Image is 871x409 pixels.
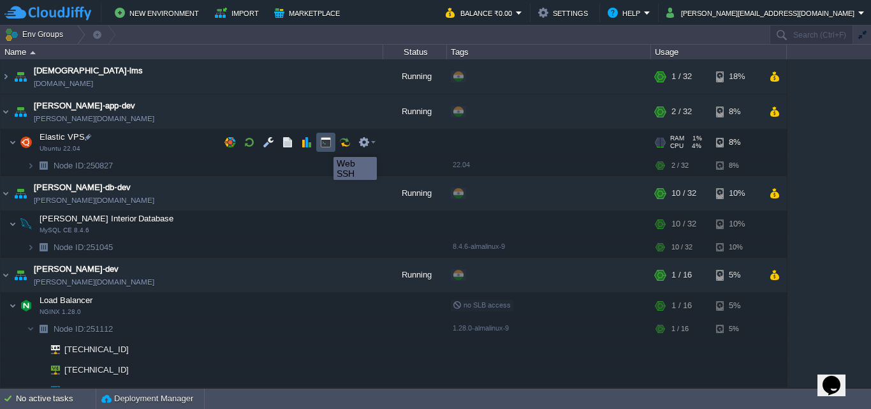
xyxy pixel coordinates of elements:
[27,237,34,257] img: AMDAwAAAACH5BAEAAAAALAAAAAABAAEAAAICRAEAOw==
[11,94,29,129] img: AMDAwAAAACH5BAEAAAAALAAAAAABAAEAAAICRAEAOw==
[671,176,696,211] div: 10 / 32
[453,301,511,309] span: no SLB access
[16,389,96,409] div: No active tasks
[383,94,447,129] div: Running
[716,59,758,94] div: 18%
[101,392,193,405] button: Deployment Manager
[274,5,344,20] button: Marketplace
[42,339,60,359] img: AMDAwAAAACH5BAEAAAAALAAAAAABAAEAAAICRAEAOw==
[52,323,115,334] a: Node ID:251112
[9,130,17,155] img: AMDAwAAAACH5BAEAAAAALAAAAAABAAEAAAICRAEAOw==
[671,258,692,292] div: 1 / 16
[34,64,143,77] a: [DEMOGRAPHIC_DATA]-lms
[716,156,758,175] div: 8%
[384,45,446,59] div: Status
[716,293,758,318] div: 5%
[608,5,644,20] button: Help
[337,158,374,179] div: Web SSH
[54,161,86,170] span: Node ID:
[9,211,17,237] img: AMDAwAAAACH5BAEAAAAALAAAAAABAAEAAAICRAEAOw==
[63,339,131,359] span: [TECHNICAL_ID]
[40,308,81,316] span: NGINX 1.28.0
[666,5,858,20] button: [PERSON_NAME][EMAIL_ADDRESS][DOMAIN_NAME]
[42,380,60,400] img: AMDAwAAAACH5BAEAAAAALAAAAAABAAEAAAICRAEAOw==
[538,5,592,20] button: Settings
[34,77,93,90] a: [DOMAIN_NAME]
[54,324,86,334] span: Node ID:
[52,160,115,171] a: Node ID:250827
[11,258,29,292] img: AMDAwAAAACH5BAEAAAAALAAAAAABAAEAAAICRAEAOw==
[716,258,758,292] div: 5%
[40,145,80,152] span: Ubuntu 22.04
[52,160,115,171] span: 250827
[38,132,87,142] a: Elastic VPSUbuntu 22.04
[40,227,89,234] span: MySQL CE 8.4.6
[63,385,109,395] a: Public IPv6
[453,242,505,250] span: 8.4.6-almalinux-9
[11,59,29,94] img: AMDAwAAAACH5BAEAAAAALAAAAAABAAEAAAICRAEAOw==
[34,194,154,207] span: [PERSON_NAME][DOMAIN_NAME]
[34,100,135,112] a: [PERSON_NAME]-app-dev
[38,214,175,223] a: [PERSON_NAME] Interior DatabaseMySQL CE 8.4.6
[38,295,94,306] span: Load Balancer
[453,324,509,332] span: 1.28.0-almalinux-9
[30,51,36,54] img: AMDAwAAAACH5BAEAAAAALAAAAAABAAEAAAICRAEAOw==
[17,211,35,237] img: AMDAwAAAACH5BAEAAAAALAAAAAABAAEAAAICRAEAOw==
[215,5,263,20] button: Import
[52,242,115,253] span: 251045
[34,360,42,380] img: AMDAwAAAACH5BAEAAAAALAAAAAABAAEAAAICRAEAOw==
[670,135,684,142] span: RAM
[671,237,692,257] div: 10 / 32
[716,130,758,155] div: 8%
[1,258,11,292] img: AMDAwAAAACH5BAEAAAAALAAAAAABAAEAAAICRAEAOw==
[671,156,689,175] div: 2 / 32
[34,237,52,257] img: AMDAwAAAACH5BAEAAAAALAAAAAABAAEAAAICRAEAOw==
[54,242,86,252] span: Node ID:
[27,319,34,339] img: AMDAwAAAACH5BAEAAAAALAAAAAABAAEAAAICRAEAOw==
[34,181,131,194] a: [PERSON_NAME]-db-dev
[383,176,447,211] div: Running
[1,94,11,129] img: AMDAwAAAACH5BAEAAAAALAAAAAABAAEAAAICRAEAOw==
[652,45,786,59] div: Usage
[34,339,42,359] img: AMDAwAAAACH5BAEAAAAALAAAAAABAAEAAAICRAEAOw==
[17,293,35,318] img: AMDAwAAAACH5BAEAAAAALAAAAAABAAEAAAICRAEAOw==
[689,142,701,150] span: 4%
[63,365,131,375] a: [TECHNICAL_ID]
[448,45,650,59] div: Tags
[671,59,692,94] div: 1 / 32
[453,161,470,168] span: 22.04
[716,319,758,339] div: 5%
[671,94,692,129] div: 2 / 32
[42,360,60,380] img: AMDAwAAAACH5BAEAAAAALAAAAAABAAEAAAICRAEAOw==
[817,358,858,396] iframe: chat widget
[670,142,684,150] span: CPU
[34,380,42,400] img: AMDAwAAAACH5BAEAAAAALAAAAAABAAEAAAICRAEAOw==
[38,131,87,142] span: Elastic VPS
[383,258,447,292] div: Running
[671,293,692,318] div: 1 / 16
[1,59,11,94] img: AMDAwAAAACH5BAEAAAAALAAAAAABAAEAAAICRAEAOw==
[383,59,447,94] div: Running
[4,26,68,43] button: Env Groups
[34,319,52,339] img: AMDAwAAAACH5BAEAAAAALAAAAAABAAEAAAICRAEAOw==
[716,211,758,237] div: 10%
[38,213,175,224] span: [PERSON_NAME] Interior Database
[52,323,115,334] span: 251112
[34,112,154,125] a: [PERSON_NAME][DOMAIN_NAME]
[63,345,131,354] a: [TECHNICAL_ID]
[34,156,52,175] img: AMDAwAAAACH5BAEAAAAALAAAAAABAAEAAAICRAEAOw==
[716,176,758,211] div: 10%
[27,156,34,175] img: AMDAwAAAACH5BAEAAAAALAAAAAABAAEAAAICRAEAOw==
[17,130,35,155] img: AMDAwAAAACH5BAEAAAAALAAAAAABAAEAAAICRAEAOw==
[63,360,131,380] span: [TECHNICAL_ID]
[716,94,758,129] div: 8%
[38,295,94,305] a: Load BalancerNGINX 1.28.0
[34,263,119,276] a: [PERSON_NAME]-dev
[671,211,696,237] div: 10 / 32
[1,45,383,59] div: Name
[11,176,29,211] img: AMDAwAAAACH5BAEAAAAALAAAAAABAAEAAAICRAEAOw==
[34,276,154,288] a: [PERSON_NAME][DOMAIN_NAME]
